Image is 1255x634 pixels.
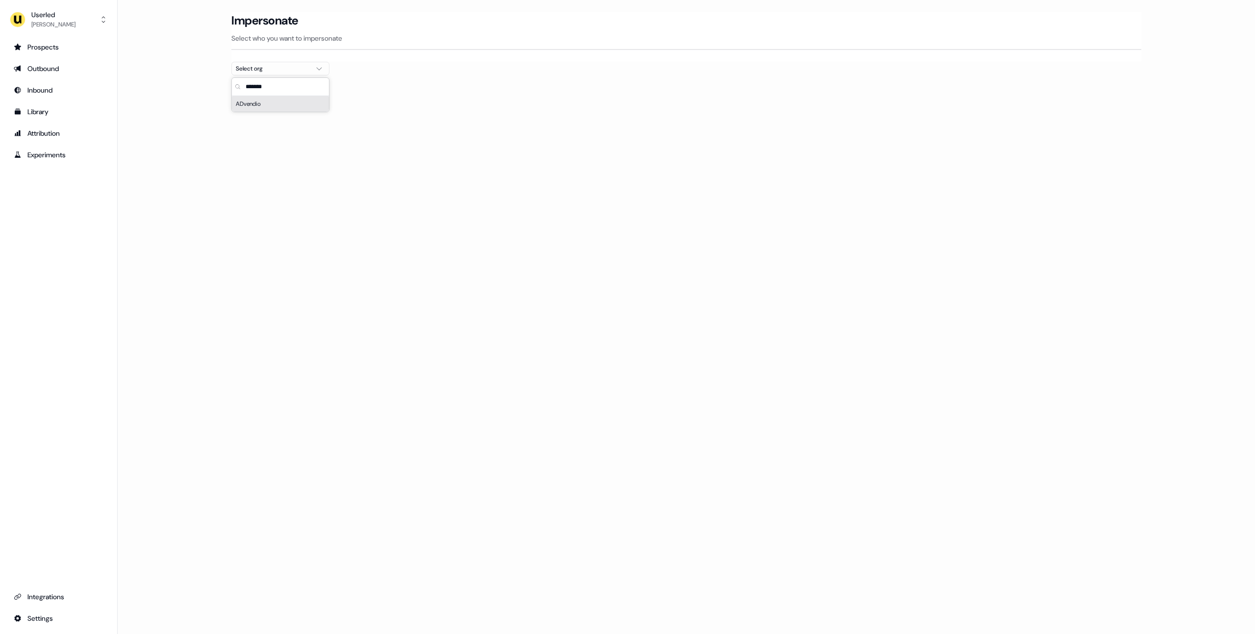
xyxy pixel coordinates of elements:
[14,592,103,602] div: Integrations
[14,613,103,623] div: Settings
[231,33,1141,43] p: Select who you want to impersonate
[14,64,103,73] div: Outbound
[14,107,103,117] div: Library
[8,589,109,605] a: Go to integrations
[31,20,75,29] div: [PERSON_NAME]
[14,150,103,160] div: Experiments
[236,64,309,73] div: Select org
[231,62,329,75] button: Select org
[8,61,109,76] a: Go to outbound experience
[231,13,299,28] h3: Impersonate
[232,96,329,112] div: Suggestions
[14,42,103,52] div: Prospects
[8,39,109,55] a: Go to prospects
[8,104,109,120] a: Go to templates
[232,96,329,112] div: ADvendio
[8,125,109,141] a: Go to attribution
[14,128,103,138] div: Attribution
[8,82,109,98] a: Go to Inbound
[8,147,109,163] a: Go to experiments
[31,10,75,20] div: Userled
[8,610,109,626] a: Go to integrations
[8,8,109,31] button: Userled[PERSON_NAME]
[14,85,103,95] div: Inbound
